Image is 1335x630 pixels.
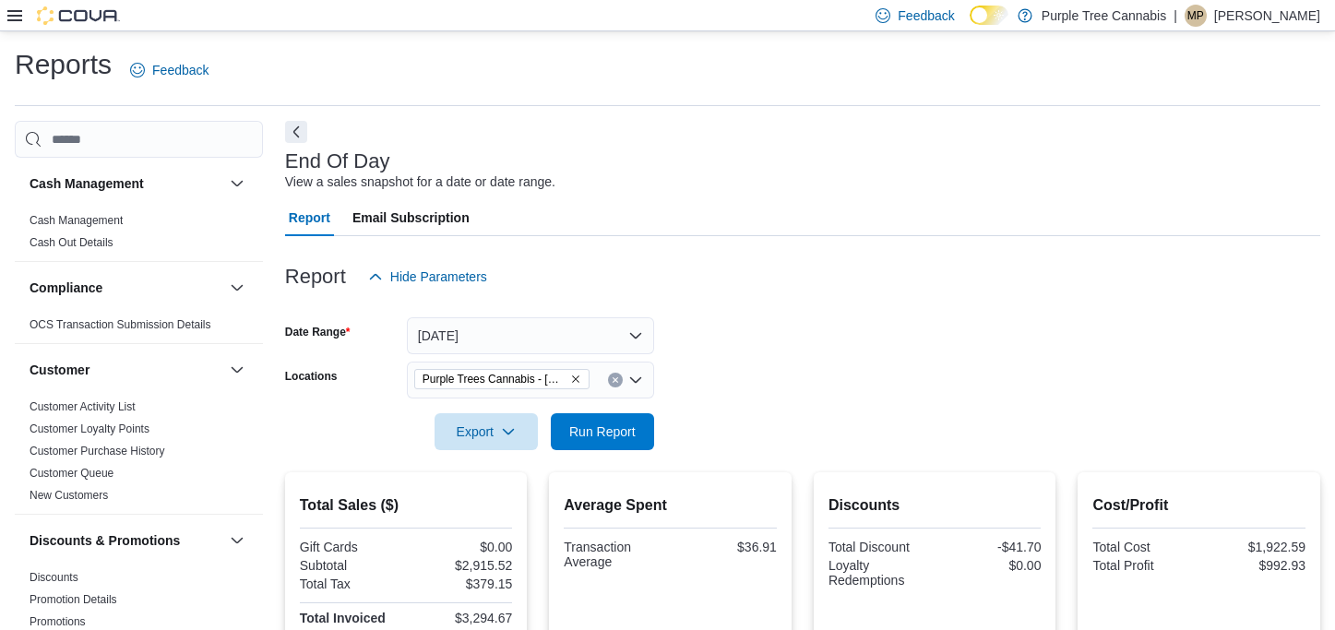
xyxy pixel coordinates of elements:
[628,373,643,387] button: Open list of options
[15,209,263,261] div: Cash Management
[285,369,338,384] label: Locations
[30,571,78,584] a: Discounts
[300,494,513,517] h2: Total Sales ($)
[898,6,954,25] span: Feedback
[300,577,402,591] div: Total Tax
[30,531,180,550] h3: Discounts & Promotions
[1092,494,1305,517] h2: Cost/Profit
[300,558,402,573] div: Subtotal
[30,592,117,607] span: Promotion Details
[30,422,149,436] span: Customer Loyalty Points
[30,361,89,379] h3: Customer
[570,374,581,385] button: Remove Purple Trees Cannabis - Mississauga from selection in this group
[30,174,222,193] button: Cash Management
[285,172,555,192] div: View a sales snapshot for a date or date range.
[226,172,248,195] button: Cash Management
[414,369,590,389] span: Purple Trees Cannabis - Mississauga
[30,444,165,458] span: Customer Purchase History
[30,213,123,228] span: Cash Management
[1203,558,1305,573] div: $992.93
[30,174,144,193] h3: Cash Management
[30,235,113,250] span: Cash Out Details
[30,489,108,502] a: New Customers
[938,558,1041,573] div: $0.00
[30,488,108,503] span: New Customers
[435,413,538,450] button: Export
[300,540,402,554] div: Gift Cards
[30,422,149,435] a: Customer Loyalty Points
[30,399,136,414] span: Customer Activity List
[361,258,495,295] button: Hide Parameters
[15,396,263,514] div: Customer
[30,317,211,332] span: OCS Transaction Submission Details
[970,25,971,26] span: Dark Mode
[352,199,470,236] span: Email Subscription
[30,318,211,331] a: OCS Transaction Submission Details
[564,540,666,569] div: Transaction Average
[828,540,931,554] div: Total Discount
[1187,5,1204,27] span: MP
[15,314,263,343] div: Compliance
[30,615,86,628] a: Promotions
[564,494,777,517] h2: Average Spent
[30,570,78,585] span: Discounts
[226,277,248,299] button: Compliance
[1203,540,1305,554] div: $1,922.59
[410,558,512,573] div: $2,915.52
[1092,540,1195,554] div: Total Cost
[970,6,1008,25] input: Dark Mode
[1185,5,1207,27] div: Matt Piotrowicz
[30,466,113,481] span: Customer Queue
[423,370,566,388] span: Purple Trees Cannabis - [GEOGRAPHIC_DATA]
[30,236,113,249] a: Cash Out Details
[30,400,136,413] a: Customer Activity List
[390,267,487,286] span: Hide Parameters
[226,359,248,381] button: Customer
[226,529,248,552] button: Discounts & Promotions
[30,467,113,480] a: Customer Queue
[938,540,1041,554] div: -$41.70
[300,611,386,625] strong: Total Invoiced
[37,6,120,25] img: Cova
[15,46,112,83] h1: Reports
[674,540,777,554] div: $36.91
[1092,558,1195,573] div: Total Profit
[30,593,117,606] a: Promotion Details
[30,214,123,227] a: Cash Management
[30,361,222,379] button: Customer
[289,199,330,236] span: Report
[551,413,654,450] button: Run Report
[30,531,222,550] button: Discounts & Promotions
[30,614,86,629] span: Promotions
[828,558,931,588] div: Loyalty Redemptions
[410,611,512,625] div: $3,294.67
[446,413,527,450] span: Export
[30,279,222,297] button: Compliance
[123,52,216,89] a: Feedback
[285,325,351,339] label: Date Range
[407,317,654,354] button: [DATE]
[285,150,390,172] h3: End Of Day
[285,266,346,288] h3: Report
[410,540,512,554] div: $0.00
[569,422,636,441] span: Run Report
[1174,5,1177,27] p: |
[828,494,1042,517] h2: Discounts
[1214,5,1320,27] p: [PERSON_NAME]
[1042,5,1166,27] p: Purple Tree Cannabis
[410,577,512,591] div: $379.15
[608,373,623,387] button: Clear input
[152,61,209,79] span: Feedback
[30,279,102,297] h3: Compliance
[285,121,307,143] button: Next
[30,445,165,458] a: Customer Purchase History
